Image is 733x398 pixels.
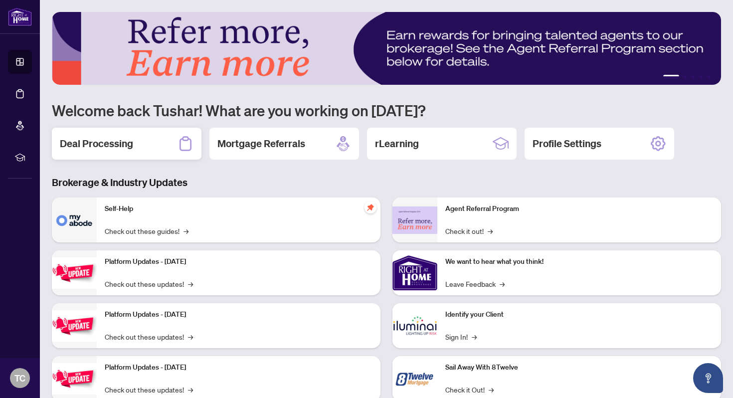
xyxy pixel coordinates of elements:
[683,75,687,79] button: 2
[445,256,713,267] p: We want to hear what you think!
[445,384,494,395] a: Check it Out!→
[105,362,372,373] p: Platform Updates - [DATE]
[52,198,97,242] img: Self-Help
[105,384,193,395] a: Check out these updates!→
[500,278,505,289] span: →
[14,371,25,385] span: TC
[105,309,372,320] p: Platform Updates - [DATE]
[52,12,721,85] img: Slide 0
[105,331,193,342] a: Check out these updates!→
[52,176,721,190] h3: Brokerage & Industry Updates
[183,225,188,236] span: →
[699,75,703,79] button: 4
[489,384,494,395] span: →
[445,331,477,342] a: Sign In!→
[188,278,193,289] span: →
[445,225,493,236] a: Check it out!→
[105,278,193,289] a: Check out these updates!→
[105,225,188,236] a: Check out these guides!→
[52,101,721,120] h1: Welcome back Tushar! What are you working on [DATE]?
[693,363,723,393] button: Open asap
[445,278,505,289] a: Leave Feedback→
[105,256,372,267] p: Platform Updates - [DATE]
[188,331,193,342] span: →
[188,384,193,395] span: →
[445,203,713,214] p: Agent Referral Program
[533,137,601,151] h2: Profile Settings
[488,225,493,236] span: →
[472,331,477,342] span: →
[663,75,679,79] button: 1
[217,137,305,151] h2: Mortgage Referrals
[392,250,437,295] img: We want to hear what you think!
[365,201,376,213] span: pushpin
[445,362,713,373] p: Sail Away With 8Twelve
[707,75,711,79] button: 5
[105,203,372,214] p: Self-Help
[445,309,713,320] p: Identify your Client
[392,303,437,348] img: Identify your Client
[691,75,695,79] button: 3
[52,310,97,342] img: Platform Updates - July 8, 2025
[8,7,32,26] img: logo
[60,137,133,151] h2: Deal Processing
[52,257,97,289] img: Platform Updates - July 21, 2025
[52,363,97,395] img: Platform Updates - June 23, 2025
[392,206,437,234] img: Agent Referral Program
[375,137,419,151] h2: rLearning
